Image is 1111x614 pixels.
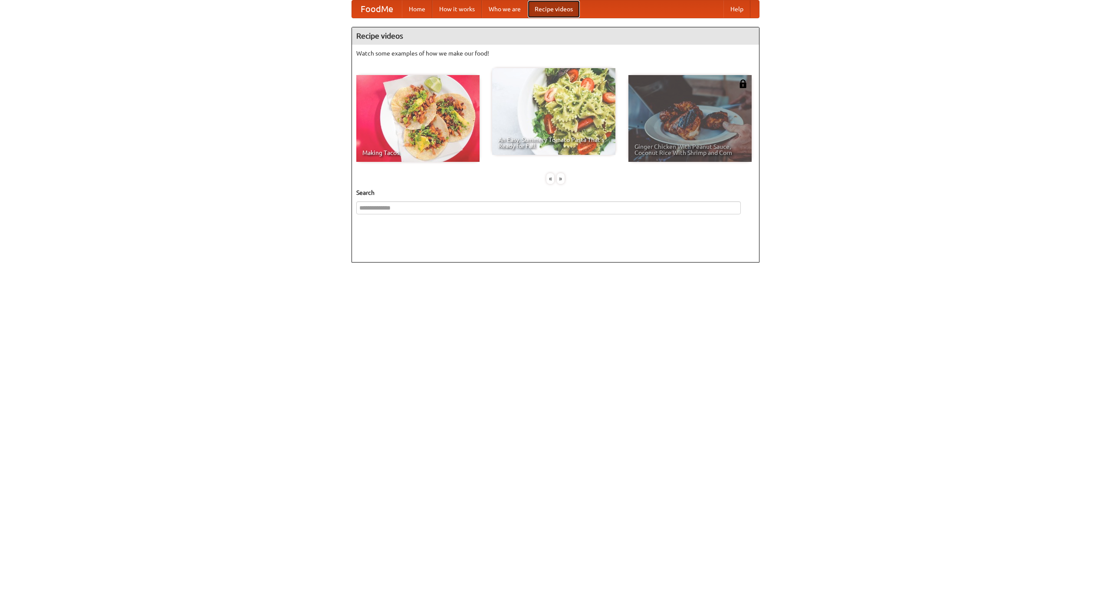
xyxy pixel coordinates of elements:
a: An Easy, Summery Tomato Pasta That's Ready for Fall [492,68,615,155]
img: 483408.png [739,79,747,88]
h4: Recipe videos [352,27,759,45]
a: Home [402,0,432,18]
a: Who we are [482,0,528,18]
a: Help [723,0,750,18]
a: How it works [432,0,482,18]
a: Making Tacos [356,75,480,162]
span: Making Tacos [362,150,473,156]
div: « [546,173,554,184]
h5: Search [356,188,755,197]
a: FoodMe [352,0,402,18]
div: » [557,173,565,184]
a: Recipe videos [528,0,580,18]
span: An Easy, Summery Tomato Pasta That's Ready for Fall [498,137,609,149]
p: Watch some examples of how we make our food! [356,49,755,58]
